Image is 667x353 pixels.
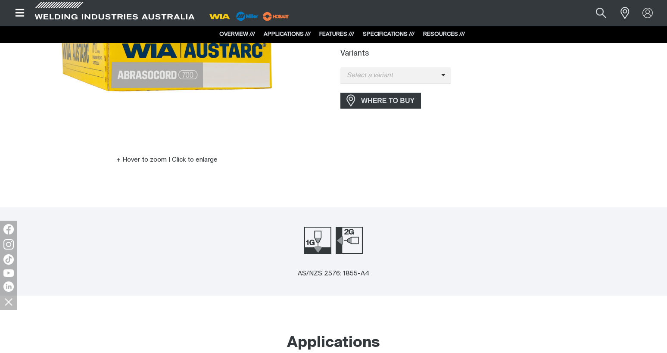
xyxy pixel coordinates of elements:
[336,227,363,254] img: Welding Position 2G
[260,10,292,23] img: miller
[576,3,616,23] input: Product name or item number...
[264,31,311,37] a: APPLICATIONS ///
[111,155,223,165] button: Hover to zoom | Click to enlarge
[304,227,331,254] img: Welding Position 1G
[3,224,14,234] img: Facebook
[219,31,255,37] a: OVERVIEW ///
[340,93,421,109] a: WHERE TO BUY
[3,269,14,277] img: YouTube
[3,239,14,250] img: Instagram
[298,269,370,279] div: AS/NZS 2576: 1855-A4
[355,94,420,108] span: WHERE TO BUY
[3,281,14,292] img: LinkedIn
[423,31,465,37] a: RESOURCES ///
[340,71,441,81] span: Select a variant
[1,294,16,309] img: hide socials
[260,13,292,19] a: miller
[363,31,415,37] a: SPECIFICATIONS ///
[586,3,616,23] button: Search products
[287,334,380,353] h2: Applications
[319,31,354,37] a: FEATURES ///
[3,254,14,265] img: TikTok
[340,50,369,57] label: Variants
